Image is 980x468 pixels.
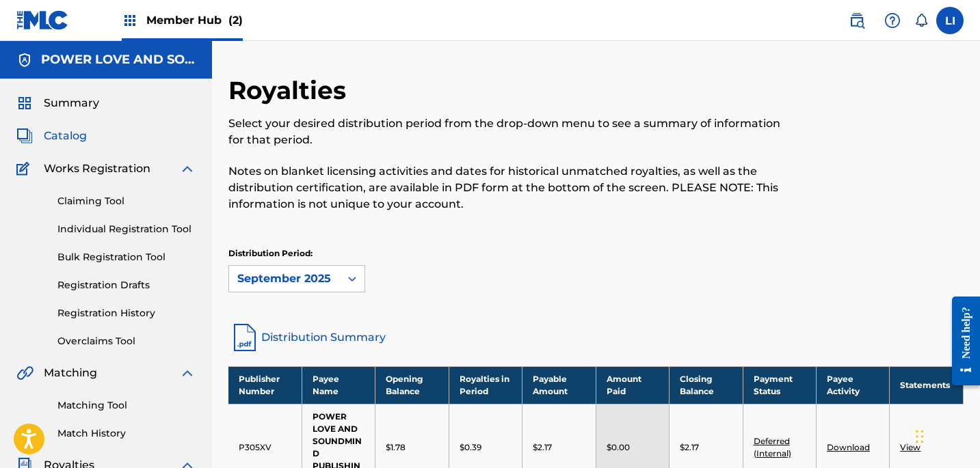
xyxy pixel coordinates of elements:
img: Catalog [16,128,33,144]
span: Matching [44,365,97,381]
th: Royalties in Period [449,366,522,404]
a: Match History [57,426,196,441]
img: Summary [16,95,33,111]
a: Registration History [57,306,196,320]
p: Select your desired distribution period from the drop-down menu to see a summary of information f... [228,115,795,148]
a: Bulk Registration Tool [57,250,196,264]
th: Payee Activity [817,366,890,404]
h2: Royalties [228,75,353,106]
a: Claiming Tool [57,194,196,208]
a: Matching Tool [57,398,196,413]
img: Matching [16,365,34,381]
div: Drag [916,416,924,457]
span: Works Registration [44,161,150,177]
a: Individual Registration Tool [57,222,196,236]
p: Notes on blanket licensing activities and dates for historical unmatched royalties, as well as th... [228,163,795,212]
a: Overclaims Tool [57,334,196,348]
th: Payee Name [302,366,375,404]
a: CatalogCatalog [16,128,87,144]
img: help [884,12,901,29]
p: Distribution Period: [228,247,365,260]
div: Help [879,7,906,34]
iframe: Resource Center [942,286,980,396]
a: Public Search [843,7,871,34]
img: MLC Logo [16,10,69,30]
span: Catalog [44,128,87,144]
p: $1.78 [386,441,406,454]
a: Download [827,442,870,452]
a: Distribution Summary [228,321,964,354]
th: Publisher Number [228,366,302,404]
img: search [849,12,865,29]
p: $0.00 [607,441,630,454]
span: Member Hub [146,12,243,28]
span: (2) [228,14,243,27]
a: Deferred (Internal) [754,436,791,458]
div: User Menu [936,7,964,34]
a: View [900,442,921,452]
th: Statements [890,366,964,404]
h5: POWER LOVE AND SOUNDMIND PUBLISHING [41,52,196,68]
iframe: Chat Widget [912,402,980,468]
img: Accounts [16,52,33,68]
div: September 2025 [237,271,332,287]
th: Payment Status [743,366,816,404]
p: $2.17 [680,441,699,454]
th: Opening Balance [375,366,449,404]
div: Notifications [914,14,928,27]
p: $2.17 [533,441,552,454]
a: SummarySummary [16,95,99,111]
a: Registration Drafts [57,278,196,292]
th: Amount Paid [596,366,669,404]
th: Closing Balance [670,366,743,404]
img: Top Rightsholders [122,12,138,29]
img: Works Registration [16,161,34,177]
img: expand [179,161,196,177]
p: $0.39 [460,441,481,454]
img: distribution-summary-pdf [228,321,261,354]
th: Payable Amount [522,366,596,404]
span: Summary [44,95,99,111]
img: expand [179,365,196,381]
